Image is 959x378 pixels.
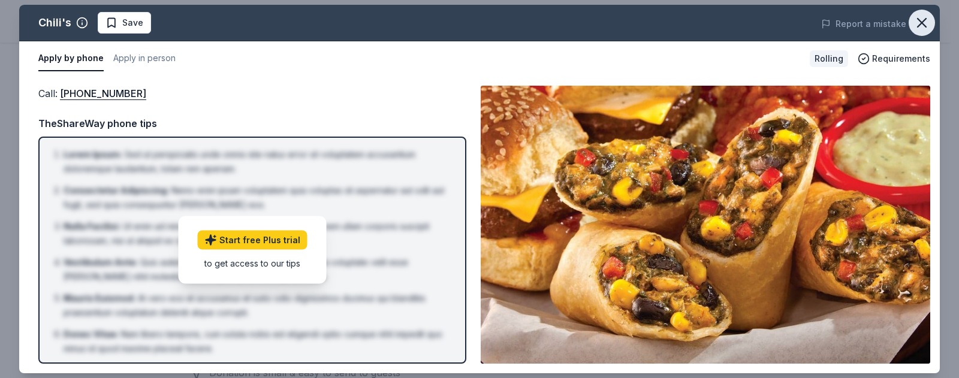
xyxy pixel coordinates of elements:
[64,293,135,303] span: Mauris Euismod :
[821,17,906,31] button: Report a mistake
[198,231,307,250] a: Start free Plus trial
[64,327,448,356] li: Nam libero tempore, cum soluta nobis est eligendi optio cumque nihil impedit quo minus id quod ma...
[113,46,176,71] button: Apply in person
[810,50,848,67] div: Rolling
[481,86,930,364] img: Image for Chili's
[122,16,143,30] span: Save
[38,87,146,99] span: Call :
[64,257,138,267] span: Vestibulum Ante :
[38,116,466,131] div: TheShareWay phone tips
[38,13,71,32] div: Chili's
[98,12,151,34] button: Save
[64,183,448,212] li: Nemo enim ipsam voluptatem quia voluptas sit aspernatur aut odit aut fugit, sed quia consequuntur...
[64,147,448,176] li: Sed ut perspiciatis unde omnis iste natus error sit voluptatem accusantium doloremque laudantium,...
[198,257,307,270] div: to get access to our tips
[64,219,448,248] li: Ut enim ad minima veniam, quis nostrum exercitationem ullam corporis suscipit laboriosam, nisi ut...
[872,52,930,66] span: Requirements
[64,149,122,159] span: Lorem Ipsum :
[64,329,119,339] span: Donec Vitae :
[60,86,146,101] a: [PHONE_NUMBER]
[64,291,448,320] li: At vero eos et accusamus et iusto odio dignissimos ducimus qui blanditiis praesentium voluptatum ...
[38,46,104,71] button: Apply by phone
[64,255,448,284] li: Quis autem vel eum iure reprehenderit qui in ea voluptate velit esse [PERSON_NAME] nihil molestia...
[64,221,120,231] span: Nulla Facilisi :
[64,185,169,195] span: Consectetur Adipiscing :
[858,52,930,66] button: Requirements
